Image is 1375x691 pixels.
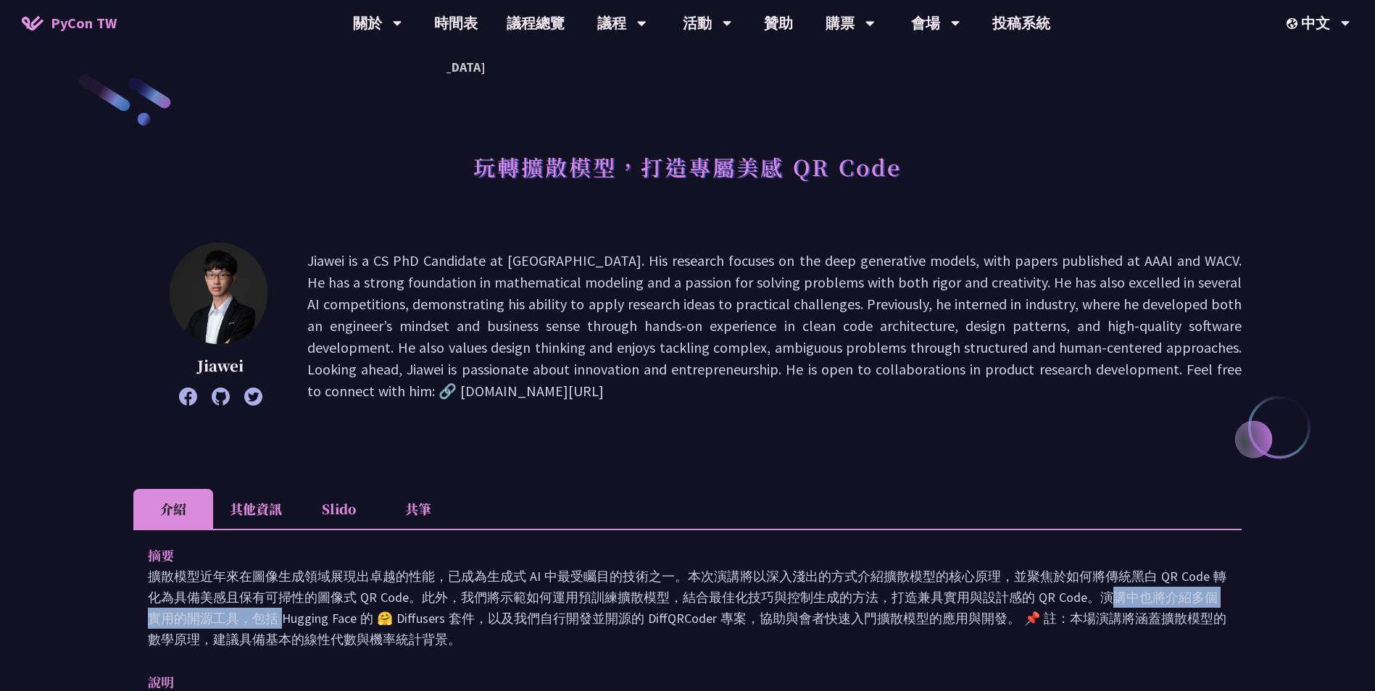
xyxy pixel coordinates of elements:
img: Locale Icon [1287,18,1301,29]
li: 共筆 [378,489,458,529]
h1: 玩轉擴散模型，打造專屬美感 QR Code [473,145,902,188]
p: Jiawei [170,355,271,377]
img: Jiawei [170,243,267,344]
li: 介紹 [133,489,213,529]
a: PyCon TW [7,5,131,41]
span: PyCon TW [51,12,117,34]
li: 其他資訊 [213,489,299,529]
img: Home icon of PyCon TW 2025 [22,16,43,30]
p: 摘要 [148,545,1198,566]
p: Jiawei is a CS PhD Candidate at [GEOGRAPHIC_DATA]. His research focuses on the deep generative mo... [307,250,1242,402]
p: 擴散模型近年來在圖像生成領域展現出卓越的性能，已成為生成式 AI 中最受矚目的技術之一。本次演講將以深入淺出的方式介紹擴散模型的核心原理，並聚焦於如何將傳統黑白 QR Code 轉化為具備美感且... [148,566,1227,650]
a: PyCon [GEOGRAPHIC_DATA] [307,50,446,84]
li: Slido [299,489,378,529]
